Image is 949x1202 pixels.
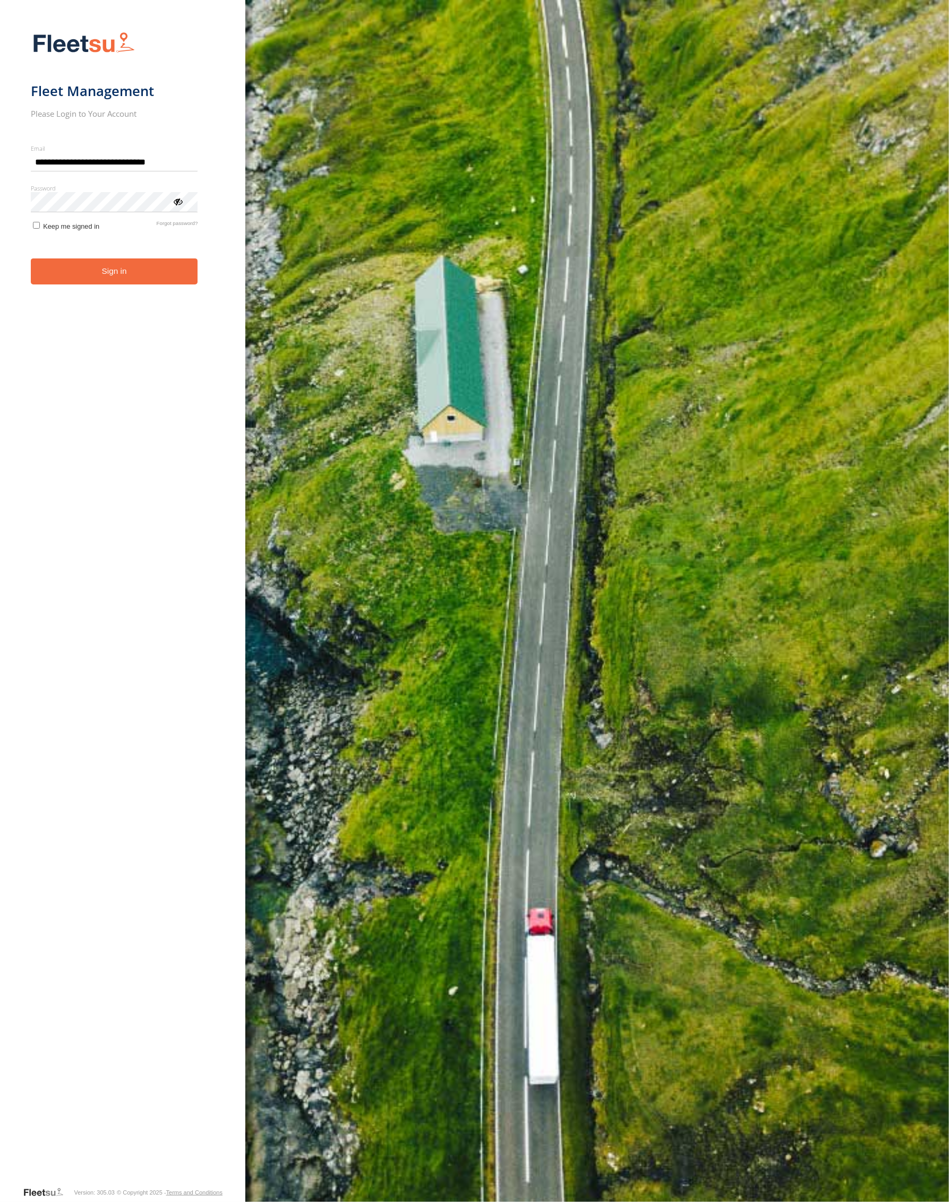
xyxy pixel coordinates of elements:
[166,1189,223,1196] a: Terms and Conditions
[31,144,198,152] label: Email
[31,258,198,284] button: Sign in
[23,1187,72,1198] a: Visit our Website
[31,108,198,119] h2: Please Login to Your Account
[31,184,198,192] label: Password
[31,30,137,57] img: Fleetsu
[31,25,215,1186] form: main
[43,222,99,230] span: Keep me signed in
[157,220,198,230] a: Forgot password?
[74,1189,115,1196] div: Version: 305.03
[33,222,40,229] input: Keep me signed in
[117,1189,223,1196] div: © Copyright 2025 -
[31,82,198,100] h1: Fleet Management
[172,196,183,206] div: ViewPassword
